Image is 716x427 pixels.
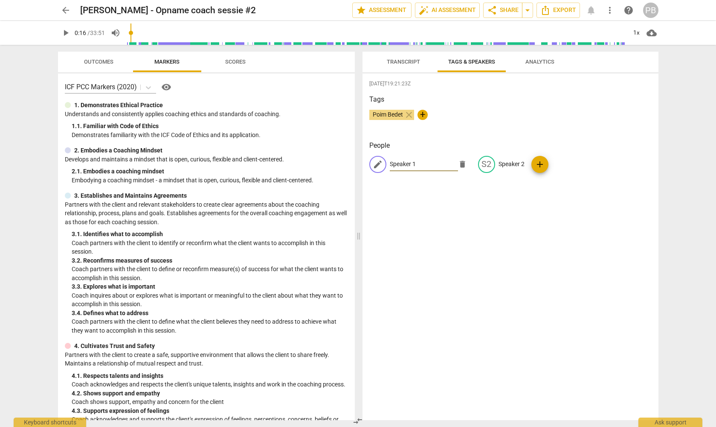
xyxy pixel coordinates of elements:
[65,110,348,119] p: Understands and consistently applies coaching ethics and standards of coaching.
[72,309,348,318] div: 3. 4. Defines what to address
[540,5,576,15] span: Export
[72,371,348,380] div: 4. 1. Respects talents and insights
[72,380,348,389] p: Coach acknowledges and respects the client's unique talents, insights and work in the coaching pr...
[74,146,162,155] p: 2. Embodies a Coaching Mindset
[522,5,533,15] span: arrow_drop_down
[65,351,348,368] p: Partners with the client to create a safe, supportive environment that allows the client to share...
[369,140,652,151] h3: People
[72,389,348,398] div: 4. 2. Shows support and empathy
[458,160,467,169] span: delete
[369,80,652,88] span: [DATE]T19:21:23Z
[419,5,429,15] span: auto_fix_high
[72,398,348,407] p: Coach shows support, empathy and concern for the client
[390,158,458,171] input: Speaker Name
[74,342,155,351] p: 4. Cultivates Trust and Safety
[75,29,86,36] span: 0:16
[643,3,658,18] button: PB
[72,317,348,335] p: Coach partners with the client to define what the client believes they need to address to achieve...
[353,416,363,426] span: compare_arrows
[483,3,522,18] button: Share
[72,230,348,239] div: 3. 1. Identifies what to accomplish
[61,5,71,15] span: arrow_back
[72,291,348,309] p: Coach inquires about or explores what is important or meaningful to the client about what they wa...
[72,256,348,265] div: 3. 2. Reconfirms measures of success
[74,101,163,110] p: 1. Demonstrates Ethical Practice
[356,5,408,15] span: Assessment
[387,58,420,65] span: Transcript
[154,58,180,65] span: Markers
[161,82,171,92] span: visibility
[522,3,533,18] button: Sharing summary
[74,191,187,200] p: 3. Establishes and Maintains Agreements
[621,3,636,18] a: Help
[72,131,348,140] p: Demonstrates familiarity with the ICF Code of Ethics and its application.
[535,159,545,170] span: add
[84,58,113,65] span: Outcomes
[369,94,652,105] h3: Tags
[61,28,71,38] span: play_arrow
[356,5,366,15] span: star
[225,58,246,65] span: Scores
[536,3,580,18] button: Export
[638,418,702,427] div: Ask support
[487,5,519,15] span: Share
[65,155,348,164] p: Develops and maintains a mindset that is open, curious, flexible and client-centered.
[417,110,428,120] button: +
[108,25,123,41] button: Volume
[58,25,73,41] button: Play
[14,418,86,427] div: Keyboard shortcuts
[72,407,348,415] div: 4. 3. Supports expression of feelings
[369,111,406,118] span: Poim Bedet
[65,82,137,92] p: ICF PCC Markers (2020)
[72,167,348,176] div: 2. 1. Embodies a coaching mindset
[478,156,495,173] div: S2
[605,5,615,15] span: more_vert
[159,80,173,94] button: Help
[525,58,554,65] span: Analytics
[80,5,256,16] h2: [PERSON_NAME] - Opname coach sessie #2
[156,80,173,94] a: Help
[110,28,121,38] span: volume_up
[487,5,497,15] span: share
[72,122,348,131] div: 1. 1. Familiar with Code of Ethics
[404,110,414,120] span: close
[623,5,634,15] span: help
[448,58,495,65] span: Tags & Speakers
[72,265,348,282] p: Coach partners with the client to define or reconfirm measure(s) of success for what the client w...
[499,160,525,169] p: Speaker 2
[87,29,105,36] span: / 33:51
[646,28,657,38] span: cloud_download
[72,176,348,185] p: Embodying a coaching mindset - a mindset that is open, curious, flexible and client-centered.
[629,26,645,40] div: 1x
[72,239,348,256] p: Coach partners with the client to identify or reconfirm what the client wants to accomplish in th...
[72,282,348,291] div: 3. 3. Explores what is important
[415,3,480,18] button: AI Assessment
[352,3,412,18] button: Assessment
[373,159,383,170] span: edit
[65,200,348,227] p: Partners with the client and relevant stakeholders to create clear agreements about the coaching ...
[419,5,476,15] span: AI Assessment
